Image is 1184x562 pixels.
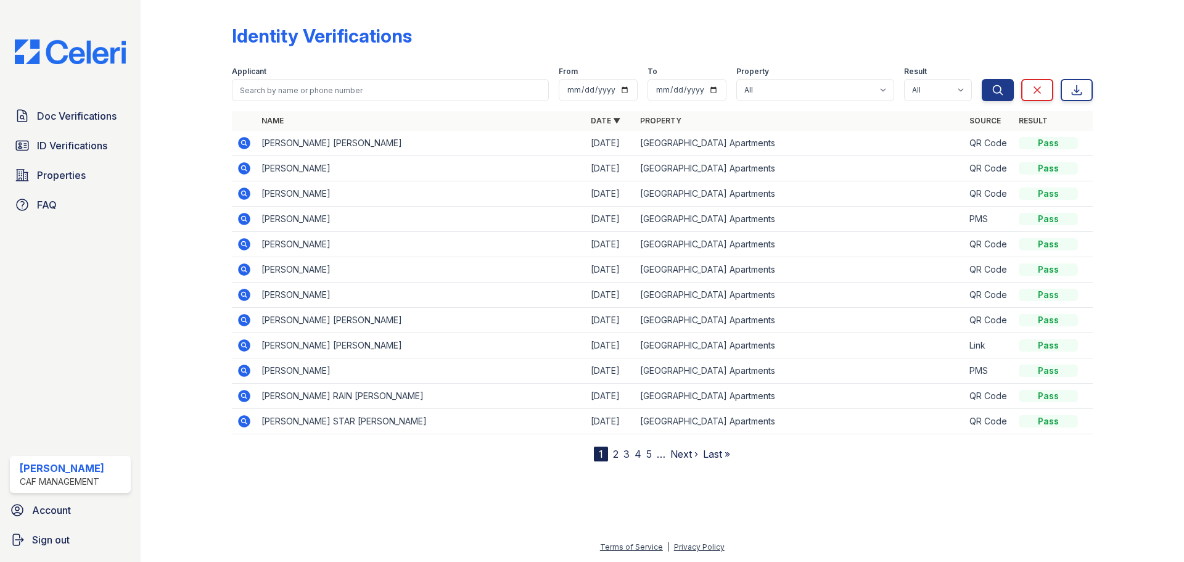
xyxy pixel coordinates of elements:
[635,358,964,384] td: [GEOGRAPHIC_DATA] Apartments
[10,133,131,158] a: ID Verifications
[32,532,70,547] span: Sign out
[969,116,1001,125] a: Source
[635,232,964,257] td: [GEOGRAPHIC_DATA] Apartments
[1019,314,1078,326] div: Pass
[586,207,635,232] td: [DATE]
[736,67,769,76] label: Property
[640,116,681,125] a: Property
[257,308,586,333] td: [PERSON_NAME] [PERSON_NAME]
[1019,116,1048,125] a: Result
[586,308,635,333] td: [DATE]
[635,448,641,460] a: 4
[257,207,586,232] td: [PERSON_NAME]
[20,461,104,476] div: [PERSON_NAME]
[586,181,635,207] td: [DATE]
[703,448,730,460] a: Last »
[674,542,725,552] a: Privacy Policy
[964,131,1014,156] td: QR Code
[635,308,964,333] td: [GEOGRAPHIC_DATA] Apartments
[670,448,698,460] a: Next ›
[257,384,586,409] td: [PERSON_NAME] RAIN [PERSON_NAME]
[257,333,586,358] td: [PERSON_NAME] [PERSON_NAME]
[964,257,1014,283] td: QR Code
[964,333,1014,358] td: Link
[635,409,964,434] td: [GEOGRAPHIC_DATA] Apartments
[37,197,57,212] span: FAQ
[257,409,586,434] td: [PERSON_NAME] STAR [PERSON_NAME]
[1019,238,1078,250] div: Pass
[964,207,1014,232] td: PMS
[257,358,586,384] td: [PERSON_NAME]
[10,192,131,217] a: FAQ
[257,181,586,207] td: [PERSON_NAME]
[20,476,104,488] div: CAF Management
[5,527,136,552] a: Sign out
[1019,415,1078,428] div: Pass
[1019,137,1078,149] div: Pass
[646,448,652,460] a: 5
[257,232,586,257] td: [PERSON_NAME]
[1019,289,1078,301] div: Pass
[904,67,927,76] label: Result
[257,257,586,283] td: [PERSON_NAME]
[232,25,412,47] div: Identity Verifications
[10,163,131,188] a: Properties
[257,283,586,308] td: [PERSON_NAME]
[586,156,635,181] td: [DATE]
[5,39,136,64] img: CE_Logo_Blue-a8612792a0a2168367f1c8372b55b34899dd931a85d93a1a3d3e32e68fde9ad4.png
[635,257,964,283] td: [GEOGRAPHIC_DATA] Apartments
[964,409,1014,434] td: QR Code
[586,257,635,283] td: [DATE]
[613,448,619,460] a: 2
[586,232,635,257] td: [DATE]
[1019,162,1078,175] div: Pass
[964,283,1014,308] td: QR Code
[635,156,964,181] td: [GEOGRAPHIC_DATA] Apartments
[1019,188,1078,200] div: Pass
[559,67,578,76] label: From
[635,333,964,358] td: [GEOGRAPHIC_DATA] Apartments
[257,131,586,156] td: [PERSON_NAME] [PERSON_NAME]
[232,67,266,76] label: Applicant
[964,358,1014,384] td: PMS
[586,283,635,308] td: [DATE]
[635,283,964,308] td: [GEOGRAPHIC_DATA] Apartments
[586,358,635,384] td: [DATE]
[37,138,107,153] span: ID Verifications
[964,308,1014,333] td: QR Code
[586,384,635,409] td: [DATE]
[635,384,964,409] td: [GEOGRAPHIC_DATA] Apartments
[10,104,131,128] a: Doc Verifications
[1019,339,1078,352] div: Pass
[37,109,117,123] span: Doc Verifications
[586,131,635,156] td: [DATE]
[37,168,86,183] span: Properties
[5,498,136,523] a: Account
[635,207,964,232] td: [GEOGRAPHIC_DATA] Apartments
[586,409,635,434] td: [DATE]
[32,503,71,518] span: Account
[964,156,1014,181] td: QR Code
[586,333,635,358] td: [DATE]
[1019,390,1078,402] div: Pass
[594,447,608,461] div: 1
[261,116,284,125] a: Name
[257,156,586,181] td: [PERSON_NAME]
[1019,263,1078,276] div: Pass
[635,181,964,207] td: [GEOGRAPHIC_DATA] Apartments
[667,542,670,552] div: |
[1019,365,1078,377] div: Pass
[964,384,1014,409] td: QR Code
[964,181,1014,207] td: QR Code
[964,232,1014,257] td: QR Code
[623,448,630,460] a: 3
[232,79,549,101] input: Search by name or phone number
[600,542,663,552] a: Terms of Service
[591,116,620,125] a: Date ▼
[635,131,964,156] td: [GEOGRAPHIC_DATA] Apartments
[657,447,665,461] span: …
[1019,213,1078,225] div: Pass
[647,67,657,76] label: To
